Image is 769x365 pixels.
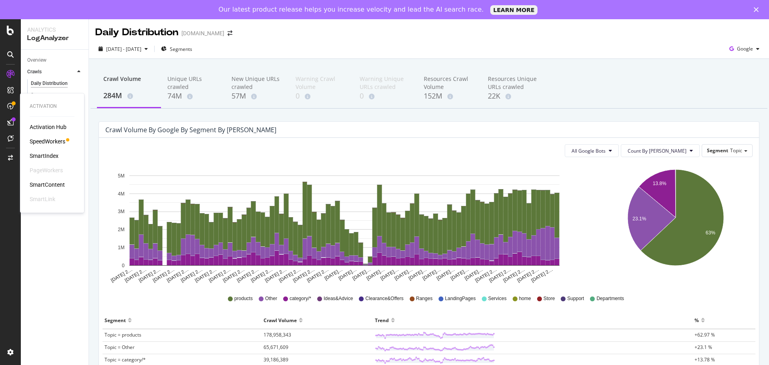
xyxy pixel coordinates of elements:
span: Support [567,295,584,302]
a: SpeedWorkers [30,137,65,145]
span: Departments [596,295,624,302]
div: Unique URLs crawled [167,75,219,91]
div: 284M [103,91,155,101]
text: 63% [705,230,715,236]
button: Google [726,42,763,55]
span: +13.78 % [695,356,715,363]
span: +23.1 % [695,344,712,351]
div: Daily Distribution [31,79,68,88]
span: [DATE] - [DATE] [106,46,141,52]
span: 39,186,389 [264,356,288,363]
div: 152M [424,91,475,101]
div: PageWorkers [30,166,63,174]
span: Google [737,45,753,52]
button: Count By [PERSON_NAME] [621,144,700,157]
span: Topic [730,147,742,154]
div: Resources Unique URLs crawled [488,75,539,91]
div: Activation [30,103,74,110]
text: 23.1% [632,216,646,222]
text: 0 [122,263,125,268]
span: Services [488,295,507,302]
span: 178,958,343 [264,331,291,338]
div: Overview [27,56,46,65]
div: 0 [296,91,347,101]
span: Clearance&Offers [365,295,403,302]
div: Crawl Volume [264,314,297,327]
span: All Google Bots [572,147,606,154]
span: home [519,295,531,302]
div: arrow-right-arrow-left [227,30,232,36]
div: Our latest product release helps you increase velocity and lead the AI search race. [219,6,484,14]
a: SmartIndex [30,152,58,160]
button: [DATE] - [DATE] [95,42,151,55]
a: Segments Distribution [31,91,83,108]
span: 65,671,609 [264,344,288,351]
span: Ideas&Advice [324,295,353,302]
svg: A chart. [600,163,751,284]
a: LEARN MORE [490,5,538,15]
text: 1M [118,245,125,250]
text: 5M [118,173,125,179]
span: Count By Day [628,147,686,154]
div: SmartLink [30,195,55,203]
a: Activation Hub [30,123,66,131]
div: Trend [375,314,389,327]
span: category/* [290,295,311,302]
span: LandingPages [445,295,476,302]
a: Crawls [27,68,75,76]
div: Close [754,7,762,12]
div: Warning Crawl Volume [296,75,347,91]
div: % [695,314,699,327]
div: Crawl Volume [103,75,155,90]
div: LogAnalyzer [27,34,82,43]
div: Analytics [27,26,82,34]
span: Other [265,295,277,302]
div: 57M [232,91,283,101]
span: Topic = Other [105,344,135,351]
span: Topic = category/* [105,356,146,363]
text: 4M [118,191,125,197]
div: Crawl Volume by google by Segment by [PERSON_NAME] [105,126,276,134]
svg: A chart. [105,163,583,284]
a: Overview [27,56,83,65]
div: 0 [360,91,411,101]
button: Segments [158,42,195,55]
a: SmartContent [30,181,65,189]
div: 22K [488,91,539,101]
span: Segment [707,147,728,154]
span: +62.97 % [695,331,715,338]
div: Segments Distribution [31,91,75,108]
span: Store [544,295,555,302]
span: Topic = products [105,331,141,338]
text: 3M [118,209,125,215]
text: 13.8% [652,181,666,186]
a: Daily Distribution [31,79,83,88]
button: All Google Bots [565,144,619,157]
div: Segment [105,314,126,327]
div: 74M [167,91,219,101]
div: Resources Crawl Volume [424,75,475,91]
span: products [234,295,253,302]
div: New Unique URLs crawled [232,75,283,91]
span: Ranges [416,295,433,302]
text: 2M [118,227,125,232]
div: Daily Distribution [95,26,178,39]
div: Crawls [27,68,42,76]
span: Segments [170,46,192,52]
div: Warning Unique URLs crawled [360,75,411,91]
div: [DOMAIN_NAME] [181,29,224,37]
